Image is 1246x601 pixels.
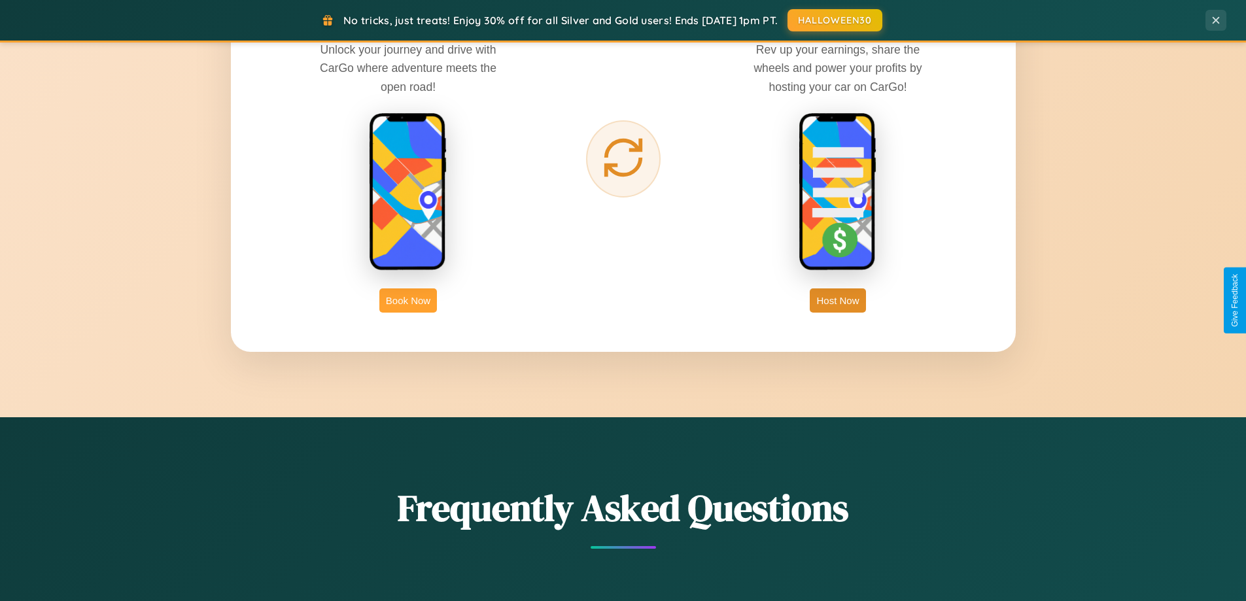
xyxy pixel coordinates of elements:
p: Unlock your journey and drive with CarGo where adventure meets the open road! [310,41,506,95]
button: Host Now [810,288,865,313]
h2: Frequently Asked Questions [231,483,1016,533]
p: Rev up your earnings, share the wheels and power your profits by hosting your car on CarGo! [740,41,936,95]
span: No tricks, just treats! Enjoy 30% off for all Silver and Gold users! Ends [DATE] 1pm PT. [343,14,778,27]
button: HALLOWEEN30 [787,9,882,31]
button: Book Now [379,288,437,313]
img: rent phone [369,112,447,272]
img: host phone [799,112,877,272]
div: Give Feedback [1230,274,1239,327]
